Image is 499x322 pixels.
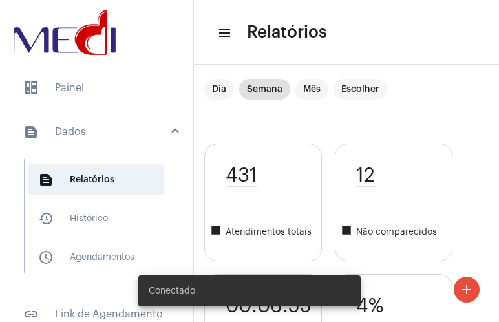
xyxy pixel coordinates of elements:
mat-expansion-panel-header: sidenav iconDados [8,111,193,153]
mat-icon: sidenav icon [23,124,39,140]
span: sidenav icon [23,80,39,96]
span: 431 [226,165,257,187]
span: Relatórios [28,164,164,195]
mat-chip: Escolher [334,79,387,100]
mat-icon: square [341,224,356,240]
span: Painel [13,72,180,103]
mat-icon: sidenav icon [38,172,54,188]
span: Atendimentos totais [210,224,321,240]
mat-icon: sidenav icon [217,25,230,41]
mat-icon: add [459,282,474,297]
mat-icon: square [210,224,226,240]
span: Não comparecidos [341,224,452,240]
span: Histórico [28,203,164,234]
mat-icon: sidenav icon [38,211,54,226]
mat-chip: Dia [204,79,234,100]
mat-panel-title: Dados [23,124,173,140]
span: Relatórios [247,22,327,43]
div: sidenav iconDados [8,153,193,291]
img: d3a1b5fa-500b-b90f-5a1c-719c20e9830b.png [10,6,119,58]
mat-icon: sidenav icon [38,250,54,265]
mat-icon: sidenav icon [23,306,39,322]
span: 12 [356,165,375,187]
span: Conectado [149,284,195,297]
mat-chip: Mês [295,79,328,100]
mat-chip: Semana [239,79,290,100]
span: Agendamentos [28,242,164,273]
